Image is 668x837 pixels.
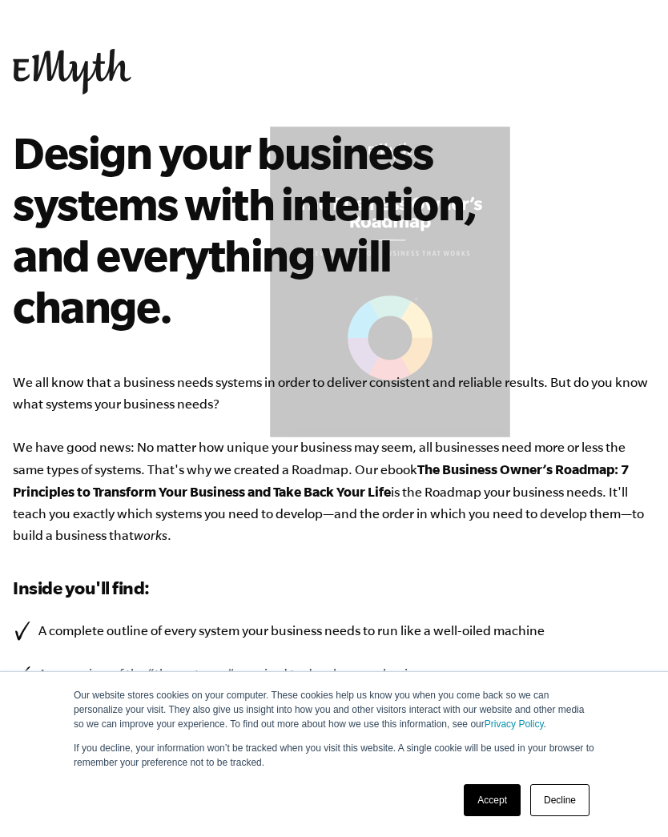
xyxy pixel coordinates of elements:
[464,784,521,816] a: Accept
[13,620,655,642] li: A complete outline of every system your business needs to run like a well-oiled machine
[74,741,594,770] p: If you decline, your information won’t be tracked when you visit this website. A single cookie wi...
[13,461,629,499] b: The Business Owner’s Roadmap: 7 Principles to Transform Your Business and Take Back Your Life
[13,575,655,601] h3: Inside you'll find:
[13,127,486,332] h2: Design your business systems with intention, and everything will change.
[13,372,655,546] p: We all know that a business needs systems in order to deliver consistent and reliable results. Bu...
[134,528,167,542] em: works
[13,663,655,685] li: An overview of the “three stages” required to develop your business
[13,49,131,95] img: EMyth
[530,784,590,816] a: Decline
[74,688,594,731] p: Our website stores cookies on your computer. These cookies help us know you when you come back so...
[485,718,544,730] a: Privacy Policy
